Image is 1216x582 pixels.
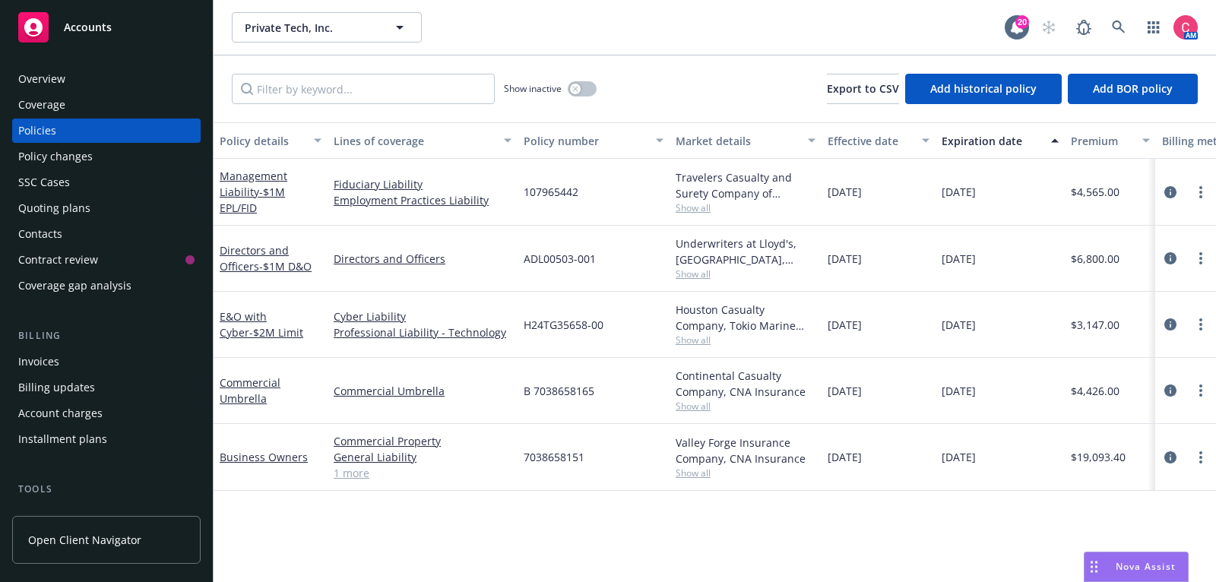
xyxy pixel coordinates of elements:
span: Show all [676,201,815,214]
a: circleInformation [1161,448,1180,467]
button: Lines of coverage [328,122,518,159]
span: [DATE] [942,251,976,267]
span: $6,800.00 [1071,251,1119,267]
span: [DATE] [828,383,862,399]
span: - $1M D&O [259,259,312,274]
span: [DATE] [828,449,862,465]
div: Invoices [18,350,59,374]
button: Private Tech, Inc. [232,12,422,43]
div: Premium [1071,133,1133,149]
span: 107965442 [524,184,578,200]
button: Expiration date [936,122,1065,159]
span: Export to CSV [827,81,899,96]
a: E&O with Cyber [220,309,303,340]
a: circleInformation [1161,249,1180,267]
div: Effective date [828,133,913,149]
button: Market details [670,122,822,159]
div: Coverage [18,93,65,117]
button: Effective date [822,122,936,159]
span: Show all [676,467,815,479]
a: more [1192,381,1210,400]
span: 7038658151 [524,449,584,465]
a: Commercial Property [334,433,511,449]
a: Switch app [1138,12,1169,43]
div: Coverage gap analysis [18,274,131,298]
a: Manage files [12,503,201,527]
a: Report a Bug [1069,12,1099,43]
a: Commercial Umbrella [334,383,511,399]
span: Open Client Navigator [28,532,141,548]
a: Coverage [12,93,201,117]
div: Contacts [18,222,62,246]
span: $4,426.00 [1071,383,1119,399]
span: Show all [676,267,815,280]
a: Directors and Officers [334,251,511,267]
span: Add historical policy [930,81,1037,96]
span: B 7038658165 [524,383,594,399]
div: Valley Forge Insurance Company, CNA Insurance [676,435,815,467]
a: Policies [12,119,201,143]
a: more [1192,315,1210,334]
a: Business Owners [220,450,308,464]
div: Policy changes [18,144,93,169]
a: Invoices [12,350,201,374]
a: Fiduciary Liability [334,176,511,192]
a: circleInformation [1161,381,1180,400]
a: Cyber Liability [334,308,511,324]
a: Contract review [12,248,201,272]
div: Installment plans [18,427,107,451]
button: Policy number [518,122,670,159]
a: Billing updates [12,375,201,400]
a: circleInformation [1161,315,1180,334]
div: Policy details [220,133,305,149]
div: Houston Casualty Company, Tokio Marine HCC, RT Specialty Insurance Services, LLC (RSG Specialty, ... [676,302,815,334]
a: Quoting plans [12,196,201,220]
a: Search [1104,12,1134,43]
span: $4,565.00 [1071,184,1119,200]
button: Policy details [214,122,328,159]
div: Market details [676,133,799,149]
button: Premium [1065,122,1156,159]
a: more [1192,183,1210,201]
span: Add BOR policy [1093,81,1173,96]
span: [DATE] [942,184,976,200]
a: SSC Cases [12,170,201,195]
button: Export to CSV [827,74,899,104]
span: Show all [676,400,815,413]
img: photo [1173,15,1198,40]
div: Policies [18,119,56,143]
div: Continental Casualty Company, CNA Insurance [676,368,815,400]
span: [DATE] [942,383,976,399]
a: General Liability [334,449,511,465]
a: more [1192,448,1210,467]
div: Manage files [18,503,83,527]
div: Contract review [18,248,98,272]
span: [DATE] [942,317,976,333]
a: Policy changes [12,144,201,169]
span: $3,147.00 [1071,317,1119,333]
a: Accounts [12,6,201,49]
span: Private Tech, Inc. [245,20,376,36]
div: Quoting plans [18,196,90,220]
button: Add historical policy [905,74,1062,104]
a: Start snowing [1034,12,1064,43]
div: Overview [18,67,65,91]
span: Nova Assist [1116,560,1176,573]
input: Filter by keyword... [232,74,495,104]
a: more [1192,249,1210,267]
span: [DATE] [942,449,976,465]
span: Show inactive [504,82,562,95]
a: Contacts [12,222,201,246]
div: Tools [12,482,201,497]
div: 20 [1015,15,1029,29]
div: Expiration date [942,133,1042,149]
span: [DATE] [828,184,862,200]
div: Policy number [524,133,647,149]
a: Directors and Officers [220,243,312,274]
div: Drag to move [1085,552,1104,581]
a: Professional Liability - Technology [334,324,511,340]
a: 1 more [334,465,511,481]
span: [DATE] [828,317,862,333]
div: Billing updates [18,375,95,400]
a: circleInformation [1161,183,1180,201]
